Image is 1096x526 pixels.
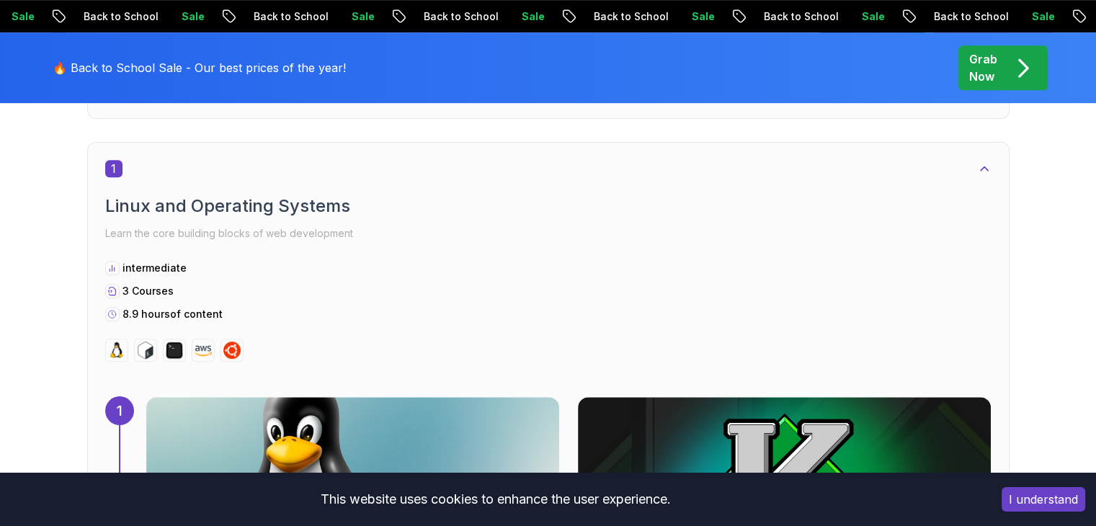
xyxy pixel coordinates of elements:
[122,261,187,275] p: intermediate
[61,9,159,24] p: Back to School
[401,9,499,24] p: Back to School
[499,9,545,24] p: Sale
[166,342,183,359] img: terminal logo
[122,285,174,297] span: 3 Courses
[912,9,1010,24] p: Back to School
[1002,487,1085,512] button: Accept cookies
[11,483,980,515] div: This website uses cookies to enhance the user experience.
[137,342,154,359] img: bash logo
[53,59,346,76] p: 🔥 Back to School Sale - Our best prices of the year!
[571,9,669,24] p: Back to School
[329,9,375,24] p: Sale
[122,307,223,321] p: 8.9 hours of content
[669,9,716,24] p: Sale
[969,50,997,85] p: Grab Now
[839,9,886,24] p: Sale
[223,342,241,359] img: ubuntu logo
[105,396,134,425] div: 1
[105,223,992,244] p: Learn the core building blocks of web development
[108,342,125,359] img: linux logo
[159,9,205,24] p: Sale
[105,160,122,177] span: 1
[105,195,992,218] h2: Linux and Operating Systems
[231,9,329,24] p: Back to School
[1010,9,1056,24] p: Sale
[741,9,839,24] p: Back to School
[195,342,212,359] img: aws logo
